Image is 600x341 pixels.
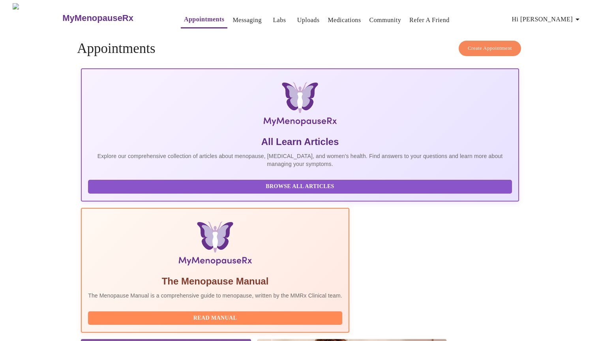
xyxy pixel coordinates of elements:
a: Refer a Friend [409,15,450,26]
a: Read Manual [88,314,344,321]
a: Community [369,15,401,26]
h4: Appointments [77,41,523,57]
button: Messaging [229,12,264,28]
button: Uploads [294,12,323,28]
button: Create Appointment [459,41,521,56]
a: Messaging [232,15,261,26]
h5: All Learn Articles [88,136,512,148]
p: Explore our comprehensive collection of articles about menopause, [MEDICAL_DATA], and women's hea... [88,152,512,168]
h5: The Menopause Manual [88,275,342,288]
span: Create Appointment [468,44,512,53]
span: Hi [PERSON_NAME] [512,14,582,25]
span: Read Manual [96,313,334,323]
a: MyMenopauseRx [62,4,165,32]
button: Read Manual [88,311,342,325]
a: Uploads [297,15,320,26]
button: Refer a Friend [406,12,453,28]
button: Browse All Articles [88,180,512,194]
button: Hi [PERSON_NAME] [509,11,585,27]
button: Labs [267,12,292,28]
a: Browse All Articles [88,183,514,189]
a: Labs [273,15,286,26]
img: MyMenopauseRx Logo [154,82,446,129]
button: Medications [324,12,364,28]
button: Community [366,12,405,28]
a: Medications [328,15,361,26]
h3: MyMenopauseRx [62,13,133,23]
span: Browse All Articles [96,182,504,192]
img: Menopause Manual [128,221,302,269]
img: MyMenopauseRx Logo [13,3,62,33]
a: Appointments [184,14,224,25]
p: The Menopause Manual is a comprehensive guide to menopause, written by the MMRx Clinical team. [88,292,342,300]
button: Appointments [181,11,227,28]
